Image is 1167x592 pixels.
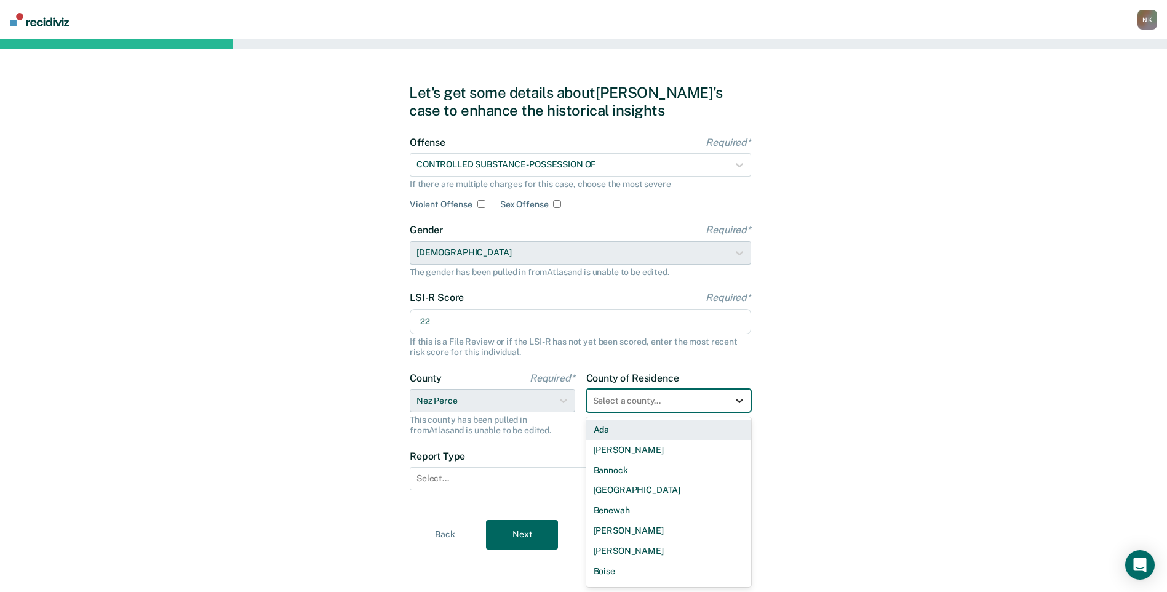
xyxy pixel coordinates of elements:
[410,415,575,436] div: This county has been pulled in from Atlas and is unable to be edited.
[586,460,752,481] div: Bannock
[586,480,752,500] div: [GEOGRAPHIC_DATA]
[586,521,752,541] div: [PERSON_NAME]
[586,440,752,460] div: [PERSON_NAME]
[410,292,751,303] label: LSI-R Score
[1137,10,1157,30] button: NK
[410,199,472,210] label: Violent Offense
[706,292,751,303] span: Required*
[409,84,758,119] div: Let's get some details about [PERSON_NAME]'s case to enhance the historical insights
[409,520,481,550] button: Back
[500,199,548,210] label: Sex Offense
[410,372,575,384] label: County
[530,372,575,384] span: Required*
[10,13,69,26] img: Recidiviz
[706,137,751,148] span: Required*
[586,420,752,440] div: Ada
[486,520,558,550] button: Next
[410,337,751,358] div: If this is a File Review or if the LSI-R has not yet been scored, enter the most recent risk scor...
[410,224,751,236] label: Gender
[410,267,751,278] div: The gender has been pulled in from Atlas and is unable to be edited.
[1137,10,1157,30] div: N K
[410,179,751,190] div: If there are multiple charges for this case, choose the most severe
[586,541,752,561] div: [PERSON_NAME]
[586,561,752,582] div: Boise
[706,224,751,236] span: Required*
[410,137,751,148] label: Offense
[586,500,752,521] div: Benewah
[410,450,751,462] label: Report Type
[1125,550,1155,580] div: Open Intercom Messenger
[586,372,752,384] label: County of Residence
